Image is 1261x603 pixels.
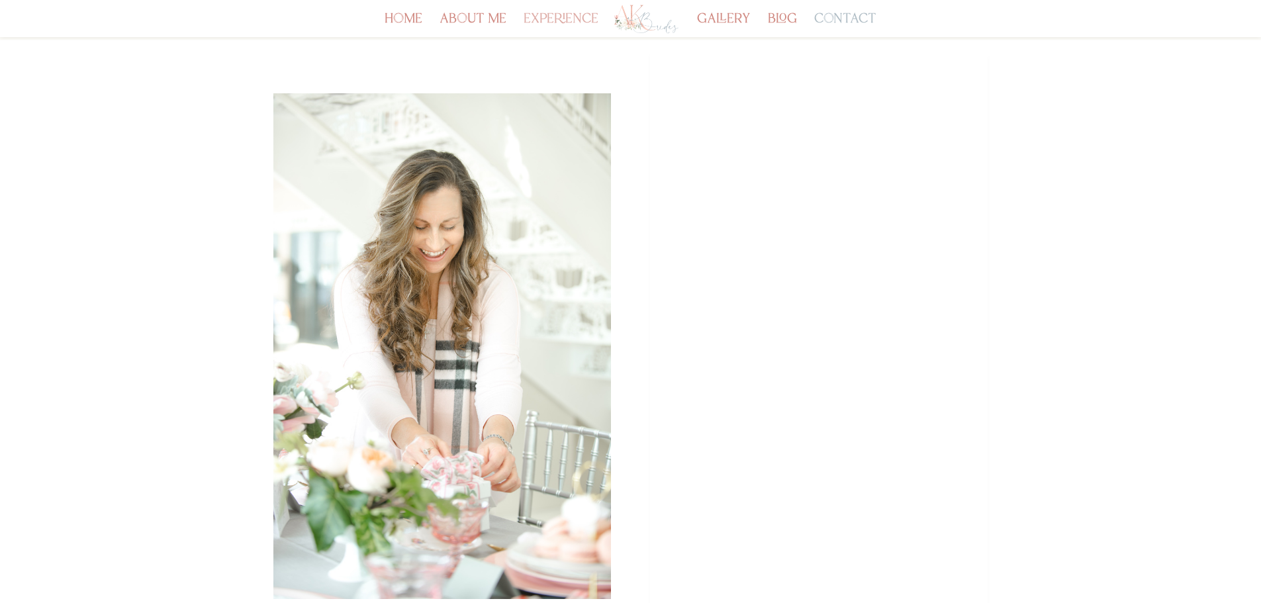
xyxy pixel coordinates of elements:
a: experience [524,15,598,37]
a: about me [440,15,506,37]
a: contact [814,15,876,37]
a: blog [768,15,797,37]
a: home [385,15,422,37]
img: Los Angeles Wedding Planner - AK Brides [613,3,679,35]
a: gallery [697,15,751,37]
